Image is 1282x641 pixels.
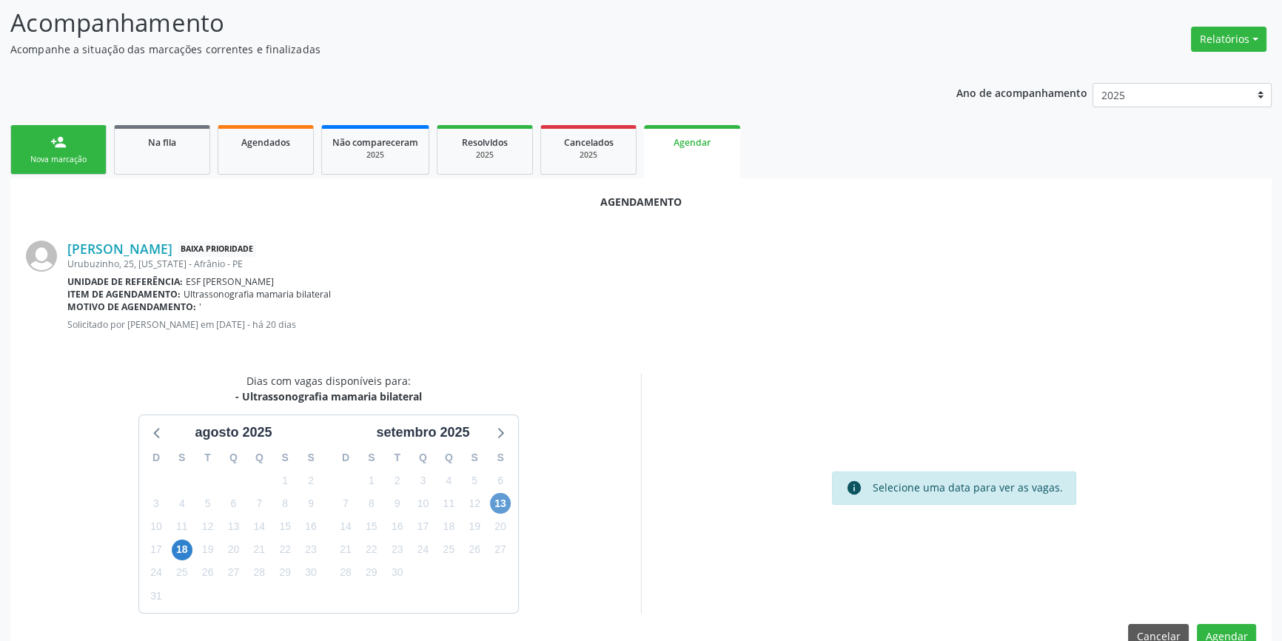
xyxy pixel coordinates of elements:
[146,563,167,583] span: domingo, 24 de agosto de 2025
[490,540,511,560] span: sábado, 27 de setembro de 2025
[241,136,290,149] span: Agendados
[67,241,172,257] a: [PERSON_NAME]
[462,136,508,149] span: Resolvidos
[26,241,57,272] img: img
[221,446,246,469] div: Q
[335,540,356,560] span: domingo, 21 de setembro de 2025
[223,563,244,583] span: quarta-feira, 27 de agosto de 2025
[26,194,1256,209] div: Agendamento
[387,563,408,583] span: terça-feira, 30 de setembro de 2025
[235,389,422,404] div: - Ultrassonografia mamaria bilateral
[67,301,196,313] b: Motivo de agendamento:
[332,136,418,149] span: Não compareceram
[674,136,711,149] span: Agendar
[361,563,382,583] span: segunda-feira, 29 de setembro de 2025
[21,154,95,165] div: Nova marcação
[384,446,410,469] div: T
[249,563,269,583] span: quinta-feira, 28 de agosto de 2025
[198,517,218,537] span: terça-feira, 12 de agosto de 2025
[67,288,181,301] b: Item de agendamento:
[246,446,272,469] div: Q
[144,446,170,469] div: D
[199,301,201,313] span: '
[189,423,278,443] div: agosto 2025
[1191,27,1266,52] button: Relatórios
[361,470,382,491] span: segunda-feira, 1 de setembro de 2025
[249,540,269,560] span: quinta-feira, 21 de agosto de 2025
[333,446,359,469] div: D
[464,540,485,560] span: sexta-feira, 26 de setembro de 2025
[178,241,256,257] span: Baixa Prioridade
[361,540,382,560] span: segunda-feira, 22 de setembro de 2025
[172,563,192,583] span: segunda-feira, 25 de agosto de 2025
[172,493,192,514] span: segunda-feira, 4 de agosto de 2025
[275,470,295,491] span: sexta-feira, 1 de agosto de 2025
[275,540,295,560] span: sexta-feira, 22 de agosto de 2025
[438,493,459,514] span: quinta-feira, 11 de setembro de 2025
[298,446,324,469] div: S
[410,446,436,469] div: Q
[275,563,295,583] span: sexta-feira, 29 de agosto de 2025
[223,540,244,560] span: quarta-feira, 20 de agosto de 2025
[412,470,433,491] span: quarta-feira, 3 de setembro de 2025
[448,150,522,161] div: 2025
[146,517,167,537] span: domingo, 10 de agosto de 2025
[301,517,321,537] span: sábado, 16 de agosto de 2025
[335,517,356,537] span: domingo, 14 de setembro de 2025
[436,446,462,469] div: Q
[488,446,514,469] div: S
[275,517,295,537] span: sexta-feira, 15 de agosto de 2025
[412,540,433,560] span: quarta-feira, 24 de setembro de 2025
[198,493,218,514] span: terça-feira, 5 de agosto de 2025
[10,4,893,41] p: Acompanhamento
[490,493,511,514] span: sábado, 13 de setembro de 2025
[249,493,269,514] span: quinta-feira, 7 de agosto de 2025
[956,83,1087,101] p: Ano de acompanhamento
[358,446,384,469] div: S
[438,540,459,560] span: quinta-feira, 25 de setembro de 2025
[235,373,422,404] div: Dias com vagas disponíveis para:
[464,517,485,537] span: sexta-feira, 19 de setembro de 2025
[361,517,382,537] span: segunda-feira, 15 de setembro de 2025
[490,470,511,491] span: sábado, 6 de setembro de 2025
[387,493,408,514] span: terça-feira, 9 de setembro de 2025
[873,480,1063,496] div: Selecione uma data para ver as vagas.
[275,493,295,514] span: sexta-feira, 8 de agosto de 2025
[551,150,625,161] div: 2025
[172,540,192,560] span: segunda-feira, 18 de agosto de 2025
[301,540,321,560] span: sábado, 23 de agosto de 2025
[148,136,176,149] span: Na fila
[412,517,433,537] span: quarta-feira, 17 de setembro de 2025
[67,258,1256,270] div: Urubuzinho, 25, [US_STATE] - Afrânio - PE
[490,517,511,537] span: sábado, 20 de setembro de 2025
[146,585,167,606] span: domingo, 31 de agosto de 2025
[335,563,356,583] span: domingo, 28 de setembro de 2025
[462,446,488,469] div: S
[301,470,321,491] span: sábado, 2 de agosto de 2025
[564,136,614,149] span: Cancelados
[412,493,433,514] span: quarta-feira, 10 de setembro de 2025
[301,563,321,583] span: sábado, 30 de agosto de 2025
[198,563,218,583] span: terça-feira, 26 de agosto de 2025
[332,150,418,161] div: 2025
[169,446,195,469] div: S
[223,517,244,537] span: quarta-feira, 13 de agosto de 2025
[387,517,408,537] span: terça-feira, 16 de setembro de 2025
[223,493,244,514] span: quarta-feira, 6 de agosto de 2025
[184,288,331,301] span: Ultrassonografia mamaria bilateral
[464,470,485,491] span: sexta-feira, 5 de setembro de 2025
[186,275,274,288] span: ESF [PERSON_NAME]
[146,493,167,514] span: domingo, 3 de agosto de 2025
[387,540,408,560] span: terça-feira, 23 de setembro de 2025
[195,446,221,469] div: T
[272,446,298,469] div: S
[146,540,167,560] span: domingo, 17 de agosto de 2025
[438,517,459,537] span: quinta-feira, 18 de setembro de 2025
[846,480,862,496] i: info
[335,493,356,514] span: domingo, 7 de setembro de 2025
[361,493,382,514] span: segunda-feira, 8 de setembro de 2025
[249,517,269,537] span: quinta-feira, 14 de agosto de 2025
[50,134,67,150] div: person_add
[438,470,459,491] span: quinta-feira, 4 de setembro de 2025
[301,493,321,514] span: sábado, 9 de agosto de 2025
